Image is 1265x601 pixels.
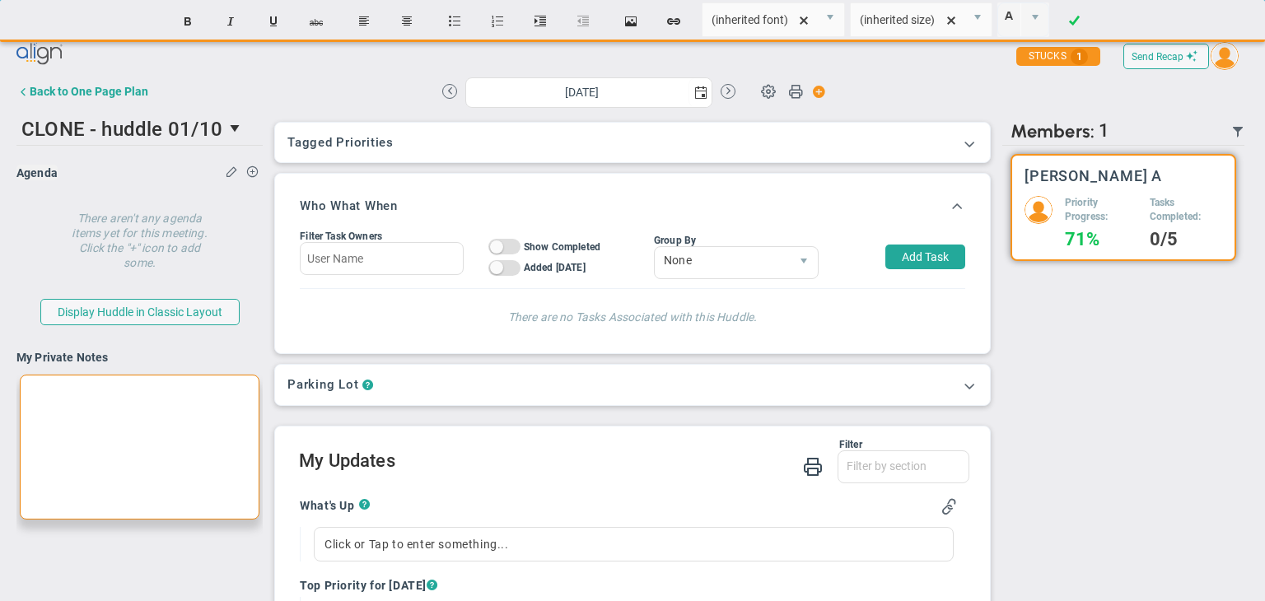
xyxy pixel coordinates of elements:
h4: My Private Notes [16,350,263,365]
h3: [PERSON_NAME] A [1025,168,1163,184]
h3: Tagged Priorities [287,135,978,150]
span: 1 [1099,120,1109,142]
button: Align text left [344,6,384,37]
span: select [689,78,712,107]
h4: There aren't any agenda items yet for this meeting. Click the "+" icon to add some. [66,199,214,270]
input: User Name [300,242,463,275]
button: Underline [254,6,293,37]
span: Agenda [16,166,58,179]
button: Center text [387,6,427,37]
div: Back to One Page Plan [30,85,148,98]
h2: My Updates [299,450,969,474]
h4: 71% [1065,232,1137,247]
input: Font Name [703,3,816,36]
span: select [1020,3,1048,36]
button: Strikethrough [296,6,336,37]
div: Filter Task Owners [300,231,463,242]
h5: Priority Progress: [1065,196,1137,224]
span: Print Huddle [788,83,803,106]
h4: 0/5 [1150,232,1222,247]
span: Current selected color is rgba(255, 255, 255, 0) [997,2,1049,37]
h3: Parking Lot [287,377,358,393]
button: Back to One Page Plan [16,75,148,108]
button: Insert image [611,6,651,37]
input: Font Size [851,3,964,36]
h4: There are no Tasks Associated with this Huddle. [316,305,949,324]
button: Bold [168,6,208,37]
span: select [222,114,250,142]
img: align-logo.svg [16,38,64,71]
span: Print My Huddle Updates [803,455,823,476]
span: CLONE - huddle 01/10 [21,118,222,141]
span: Added [DATE] [524,262,586,273]
span: Members: [1011,120,1095,142]
span: None [655,247,790,275]
span: 1 [1071,49,1088,65]
button: Display Huddle in Classic Layout [40,299,240,325]
span: Action Button [805,81,826,103]
h5: Tasks Completed: [1150,196,1222,224]
span: select [790,247,818,278]
img: 202891.Person.photo [1211,42,1239,70]
img: 202891.Person.photo [1025,196,1053,224]
button: Insert hyperlink [654,6,693,37]
span: Huddle Settings [753,75,784,106]
div: Click or Tap to enter something... [314,527,954,561]
button: Insert ordered list [478,6,517,37]
div: STUCKS [1016,47,1100,66]
button: Add Task [885,245,965,269]
div: Group By [654,235,819,246]
input: Filter by section [838,451,969,481]
span: select [816,3,844,36]
span: select [964,3,992,36]
button: Indent [520,6,560,37]
button: Italic [211,6,250,37]
div: Filter [299,439,862,450]
button: Insert unordered list [435,6,474,37]
span: Send Recap [1132,51,1183,63]
h3: Who What When [300,198,398,213]
button: Send Recap [1123,44,1209,69]
span: Filter Updated Members [1231,125,1244,138]
span: Show Completed [524,241,600,253]
h4: What's Up [300,498,358,513]
a: Done! [1054,6,1094,37]
h4: Top Priority for [DATE] [300,578,957,593]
